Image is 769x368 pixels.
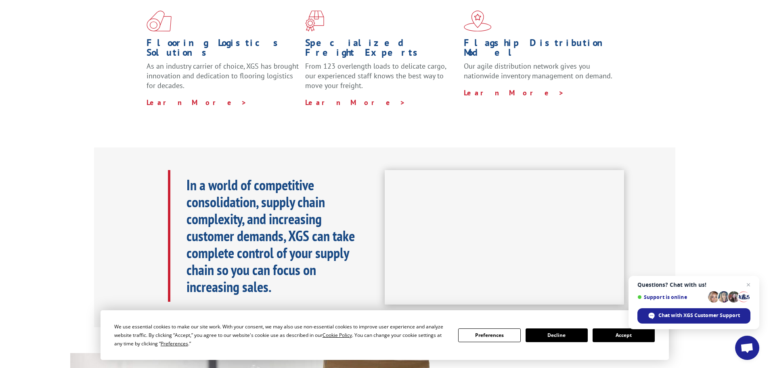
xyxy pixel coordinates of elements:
div: We use essential cookies to make our site work. With your consent, we may also use non-essential ... [114,322,448,348]
span: Chat with XGS Customer Support [658,312,740,319]
img: xgs-icon-focused-on-flooring-red [305,11,324,32]
span: Support is online [637,294,705,300]
a: Learn More > [147,98,247,107]
button: Preferences [458,328,520,342]
span: Cookie Policy [323,332,352,339]
span: Questions? Chat with us! [637,282,750,288]
iframe: XGS Logistics Solutions [385,170,624,305]
img: xgs-icon-flagship-distribution-model-red [464,11,492,32]
h1: Specialized Freight Experts [305,38,458,61]
h1: Flooring Logistics Solutions [147,38,299,61]
button: Accept [593,328,655,342]
b: In a world of competitive consolidation, supply chain complexity, and increasing customer demands... [186,175,355,296]
a: Open chat [735,336,759,360]
div: Cookie Consent Prompt [101,310,669,360]
p: From 123 overlength loads to delicate cargo, our experienced staff knows the best way to move you... [305,61,458,97]
span: Chat with XGS Customer Support [637,308,750,324]
a: Learn More > [464,88,564,97]
img: xgs-icon-total-supply-chain-intelligence-red [147,11,172,32]
h1: Flagship Distribution Model [464,38,616,61]
span: As an industry carrier of choice, XGS has brought innovation and dedication to flooring logistics... [147,61,299,90]
span: Our agile distribution network gives you nationwide inventory management on demand. [464,61,612,80]
span: Preferences [161,340,188,347]
a: Learn More > [305,98,406,107]
button: Decline [526,328,588,342]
